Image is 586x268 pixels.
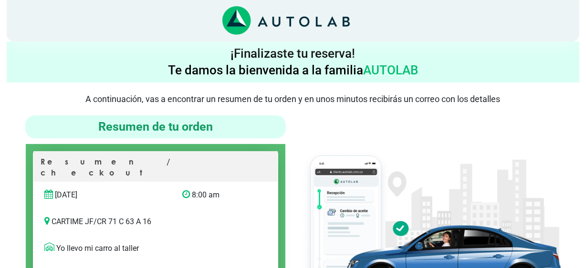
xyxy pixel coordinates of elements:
[41,156,271,182] p: Resumen / checkout
[222,16,350,25] a: Link al sitio de autolab
[7,94,579,104] p: A continuación, vas a encontrar un resumen de tu orden y en unos minutos recibirás un correo con ...
[182,189,247,201] p: 8:00 am
[44,216,267,227] p: CARTIME JF / CR 71 C 63 A 16
[363,63,418,77] span: AUTOLAB
[29,119,282,134] h4: Resumen de tu orden
[44,243,267,254] p: Yo llevo mi carro al taller
[10,45,576,79] h4: ¡Finalizaste tu reserva! Te damos la bienvenida a la familia
[44,189,168,201] p: [DATE]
